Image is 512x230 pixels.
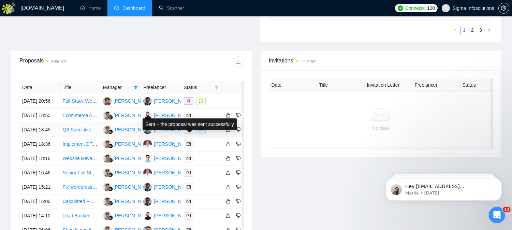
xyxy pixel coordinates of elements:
[103,183,112,191] img: RG
[19,137,60,152] td: [DATE] 18:36
[143,140,152,148] img: DT
[234,154,243,162] button: dislike
[62,184,129,190] a: Fix wordpress issue on a plugin
[60,180,100,195] td: Fix wordpress issue on a plugin
[187,171,191,175] span: mail
[154,112,193,119] div: [PERSON_NAME]
[114,97,193,105] div: [PERSON_NAME] [PERSON_NAME]
[236,213,241,218] span: dislike
[154,183,193,191] div: [PERSON_NAME]
[485,26,493,34] button: right
[114,169,153,176] div: [PERSON_NAME]
[187,113,191,117] span: mail
[62,98,239,104] a: Full-Stack Web Developer (PHP, Laravel, JavaScript, Bootstrap, DataTables,Flutter)
[460,78,508,92] th: Status
[187,156,191,160] span: mail
[103,213,153,218] a: RG[PERSON_NAME]
[103,212,112,220] img: RG
[184,84,212,91] span: Status
[19,195,60,209] td: [DATE] 15:00
[269,78,317,92] th: Date
[233,56,244,67] button: download
[187,214,191,218] span: mail
[60,195,100,209] td: Calculated Field Forms Plugin Expert - Simple Calculator Tool
[224,197,232,205] button: like
[224,111,232,119] button: like
[108,215,113,220] img: gigradar-bm.png
[234,197,243,205] button: dislike
[60,137,100,152] td: Implement DTMF data retrieval using Vonage and Twilio
[224,154,232,162] button: like
[108,158,113,163] img: gigradar-bm.png
[108,187,113,191] img: gigradar-bm.png
[100,81,141,94] th: Manager
[489,207,505,223] iframe: Intercom live chat
[108,129,113,134] img: gigradar-bm.png
[234,212,243,220] button: dislike
[62,113,200,118] a: Ecommerce Application Development and Support Team Needed
[19,166,60,180] td: [DATE] 16:46
[301,59,316,63] time: a day ago
[236,156,241,161] span: dislike
[143,183,152,191] img: AA
[454,28,458,32] span: left
[114,183,153,191] div: [PERSON_NAME]
[114,155,153,162] div: [PERSON_NAME]
[452,26,460,34] li: Previous Page
[226,141,231,147] span: like
[226,184,231,190] span: like
[62,213,191,218] a: Lead Backend & AI Integration Engineer (.NET Core / Azure)
[234,140,243,148] button: dislike
[233,59,243,64] span: download
[236,170,241,175] span: dislike
[19,123,60,137] td: [DATE] 18:45
[143,118,237,130] div: Sent – the proposal was sent successfully
[154,155,193,162] div: [PERSON_NAME]
[103,141,153,146] a: RG[PERSON_NAME]
[103,126,112,134] img: RG
[62,141,181,147] a: Implement DTMF data retrieval using Vonage and Twilio
[234,169,243,177] button: dislike
[376,164,512,212] iframe: Intercom notifications message
[143,98,193,103] a: AA[PERSON_NAME]
[60,152,100,166] td: Website Revamp with B2B eCommerce & Loyalty Program Integration
[114,198,153,205] div: [PERSON_NAME]
[108,201,113,206] img: gigradar-bm.png
[143,97,152,105] img: AA
[154,198,193,205] div: [PERSON_NAME]
[154,97,193,105] div: [PERSON_NAME]
[103,154,112,163] img: RG
[460,26,468,34] a: 1
[60,209,100,223] td: Lead Backend & AI Integration Engineer (.NET Core / Azure)
[103,127,153,132] a: RG[PERSON_NAME]
[213,82,220,92] span: filter
[412,78,460,92] th: Freelancer
[143,141,193,146] a: DT[PERSON_NAME]
[103,198,153,204] a: RG[PERSON_NAME]
[226,156,231,161] span: like
[114,112,153,119] div: [PERSON_NAME]
[108,115,113,120] img: gigradar-bm.png
[108,144,113,148] img: gigradar-bm.png
[236,141,241,147] span: dislike
[51,59,66,63] time: a day ago
[460,26,468,34] li: 1
[143,212,152,220] img: VS
[224,169,232,177] button: like
[236,113,241,118] span: dislike
[19,209,60,223] td: [DATE] 14:10
[62,127,223,132] a: QA Specialist Needed for WordPress Deep Dive (Forms, Mobile, GA4/GTM)
[477,26,484,34] a: 3
[224,183,232,191] button: like
[143,169,152,177] img: DT
[60,123,100,137] td: QA Specialist Needed for WordPress Deep Dive (Forms, Mobile, GA4/GTM)
[154,169,193,176] div: [PERSON_NAME]
[226,199,231,204] span: like
[187,99,191,103] span: user-add
[143,112,193,118] a: VS[PERSON_NAME]
[103,112,153,118] a: RG[PERSON_NAME]
[226,213,231,218] span: like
